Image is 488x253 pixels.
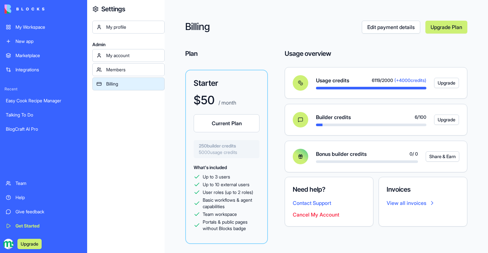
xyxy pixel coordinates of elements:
span: Portals & public pages without Blocks badge [203,219,259,232]
div: Billing [106,81,160,87]
span: 6 / 100 [415,114,426,120]
button: Upgrade [434,78,459,88]
div: Easy Cook Recipe Manager [6,97,81,104]
h4: Need help? [293,185,365,194]
a: Give feedback [2,205,85,218]
a: Billing [92,77,165,90]
button: Cancel My Account [293,211,339,218]
a: Upgrade Plan [425,21,467,34]
a: Integrations [2,63,85,76]
a: View all invoices [387,199,459,207]
a: My account [92,49,165,62]
a: Marketplace [2,49,85,62]
div: Get Started [15,223,81,229]
h3: Starter [194,78,259,88]
span: Recent [2,86,85,92]
div: Members [106,66,160,73]
h2: Billing [185,21,362,34]
div: My profile [106,24,160,30]
span: Up to 10 external users [203,181,249,188]
a: New app [2,35,85,48]
span: 0 / 0 [410,151,418,157]
span: Team workspace [203,211,237,218]
h4: Usage overview [285,49,331,58]
span: Basic workflows & agent capabilities [203,197,259,210]
a: Upgrade [434,115,452,125]
div: Team [15,180,81,187]
a: My Workspace [2,21,85,34]
h1: $ 50 [194,94,215,106]
div: Integrations [15,66,81,73]
h4: Invoices [387,185,459,194]
a: Help [2,191,85,204]
span: Builder credits [316,113,351,121]
a: Team [2,177,85,190]
div: My account [106,52,160,59]
span: Admin [92,41,165,48]
a: BlogCraft AI Pro [2,123,85,136]
h4: Plan [185,49,268,58]
span: Usage credits [316,76,349,84]
a: Upgrade [17,240,42,247]
span: 6119 / 2000 [372,77,393,84]
a: Edit payment details [362,21,420,34]
a: Easy Cook Recipe Manager [2,94,85,107]
img: logo [5,5,45,14]
p: / month [217,99,236,106]
button: Current Plan [194,114,259,132]
h4: Settings [101,5,125,14]
button: Upgrade [434,115,459,125]
div: Give feedback [15,208,81,215]
span: 5000 usage credits [199,149,254,156]
span: User roles (up to 2 roles) [203,189,253,196]
div: My Workspace [15,24,81,30]
a: Members [92,63,165,76]
a: Starter$50 / monthCurrent Plan250builder credits5000usage creditsWhat's includedUp to 3 usersUp t... [185,70,268,244]
div: Help [15,194,81,201]
button: Contact Support [293,199,331,207]
span: Bonus builder credits [316,150,367,158]
span: Up to 3 users [203,174,230,180]
div: Marketplace [15,52,81,59]
div: New app [15,38,81,45]
a: Upgrade [434,78,452,88]
img: logo_transparent_kimjut.jpg [3,239,14,249]
span: 250 builder credits [199,143,254,149]
a: My profile [92,21,165,34]
button: Share & Earn [426,151,459,162]
button: Upgrade [17,239,42,249]
span: What's included [194,165,227,170]
span: (+ 4000 credits) [394,77,426,84]
a: Get Started [2,219,85,232]
div: Talking To Do [6,112,81,118]
div: BlogCraft AI Pro [6,126,81,132]
a: Talking To Do [2,108,85,121]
